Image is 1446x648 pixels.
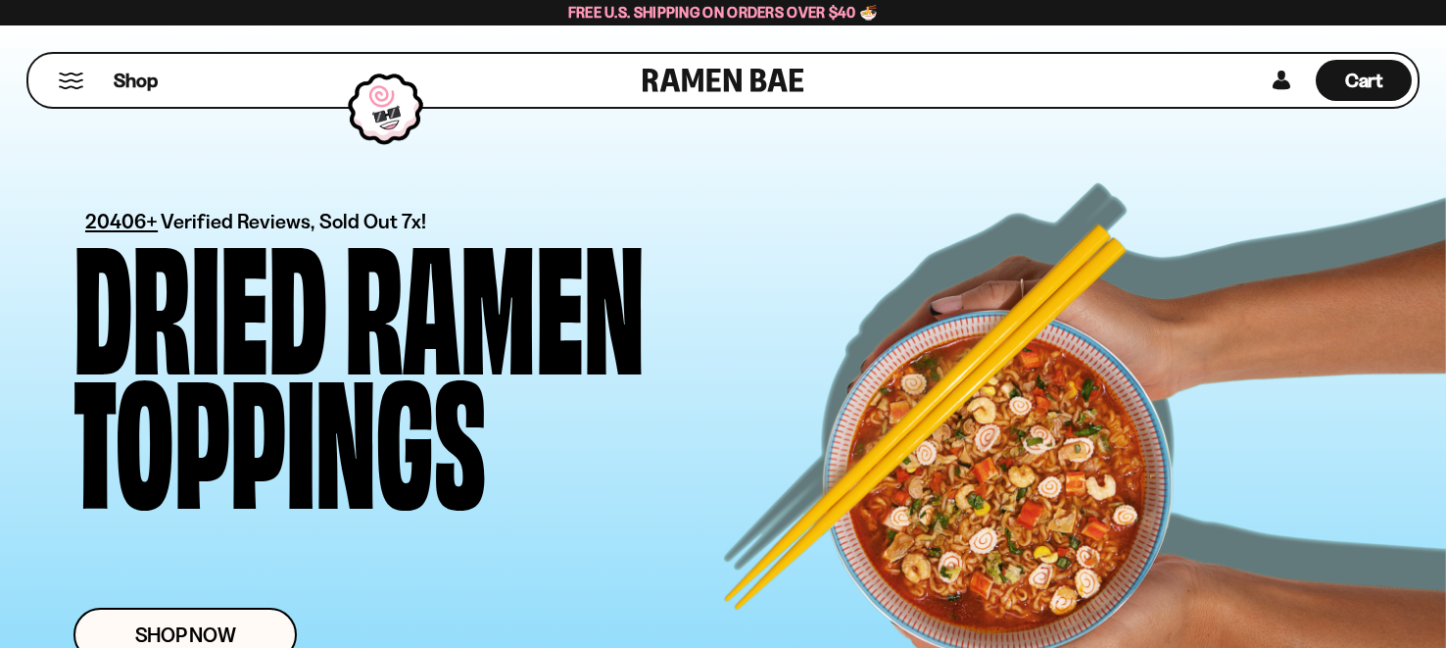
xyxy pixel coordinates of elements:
div: Toppings [73,366,486,500]
span: Shop [114,68,158,94]
div: Cart [1316,54,1412,107]
div: Ramen [345,231,645,366]
span: Shop Now [135,624,236,645]
button: Mobile Menu Trigger [58,73,84,89]
span: Free U.S. Shipping on Orders over $40 🍜 [568,3,879,22]
div: Dried [73,231,327,366]
span: Cart [1345,69,1383,92]
a: Shop [114,60,158,101]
